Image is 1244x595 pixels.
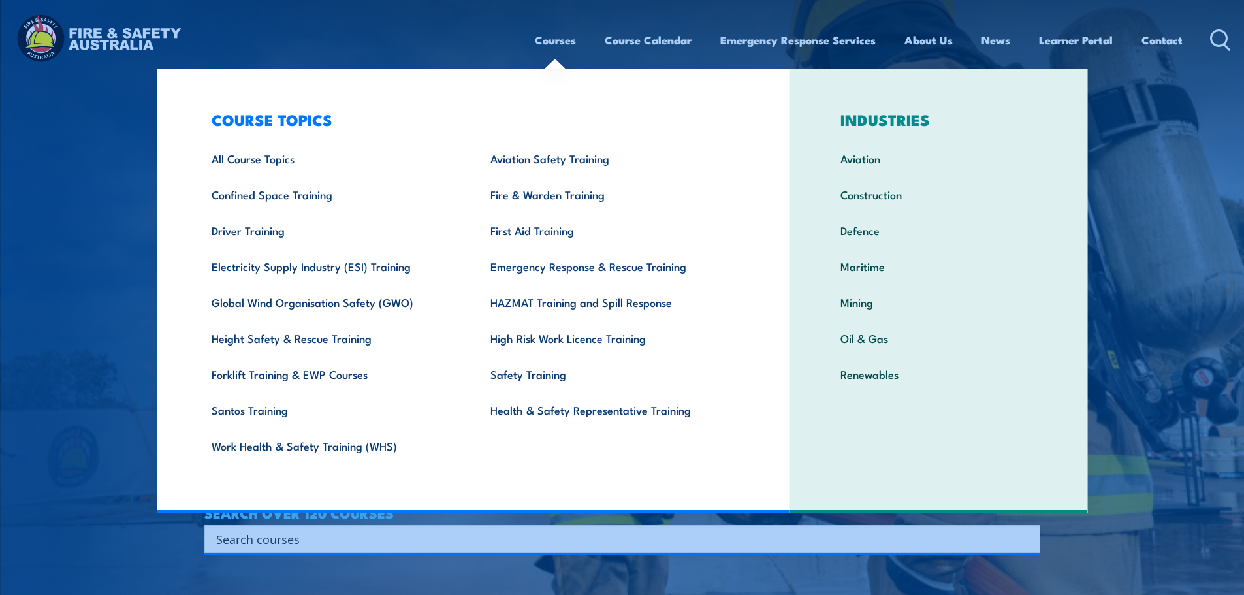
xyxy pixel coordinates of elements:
h4: SEARCH OVER 120 COURSES [204,506,1040,520]
a: Course Calendar [605,23,692,57]
h3: INDUSTRIES [820,110,1057,129]
button: Search magnifier button [1017,530,1036,548]
a: Forklift Training & EWP Courses [191,356,470,392]
a: Confined Space Training [191,176,470,212]
a: Renewables [820,356,1057,392]
input: Search input [216,529,1012,549]
a: Defence [820,212,1057,248]
a: About Us [904,23,953,57]
a: First Aid Training [470,212,749,248]
a: Emergency Response & Rescue Training [470,248,749,284]
a: All Course Topics [191,140,470,176]
a: Construction [820,176,1057,212]
a: Maritime [820,248,1057,284]
a: HAZMAT Training and Spill Response [470,284,749,320]
a: Health & Safety Representative Training [470,392,749,428]
a: Contact [1141,23,1183,57]
h3: COURSE TOPICS [191,110,749,129]
a: Santos Training [191,392,470,428]
a: Emergency Response Services [720,23,876,57]
a: Mining [820,284,1057,320]
a: High Risk Work Licence Training [470,320,749,356]
a: Fire & Warden Training [470,176,749,212]
a: Safety Training [470,356,749,392]
a: Aviation [820,140,1057,176]
a: Global Wind Organisation Safety (GWO) [191,284,470,320]
a: Oil & Gas [820,320,1057,356]
form: Search form [219,530,1014,548]
a: Height Safety & Rescue Training [191,320,470,356]
a: Work Health & Safety Training (WHS) [191,428,470,464]
a: News [981,23,1010,57]
a: Electricity Supply Industry (ESI) Training [191,248,470,284]
a: Driver Training [191,212,470,248]
a: Learner Portal [1039,23,1113,57]
a: Courses [535,23,576,57]
a: Aviation Safety Training [470,140,749,176]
